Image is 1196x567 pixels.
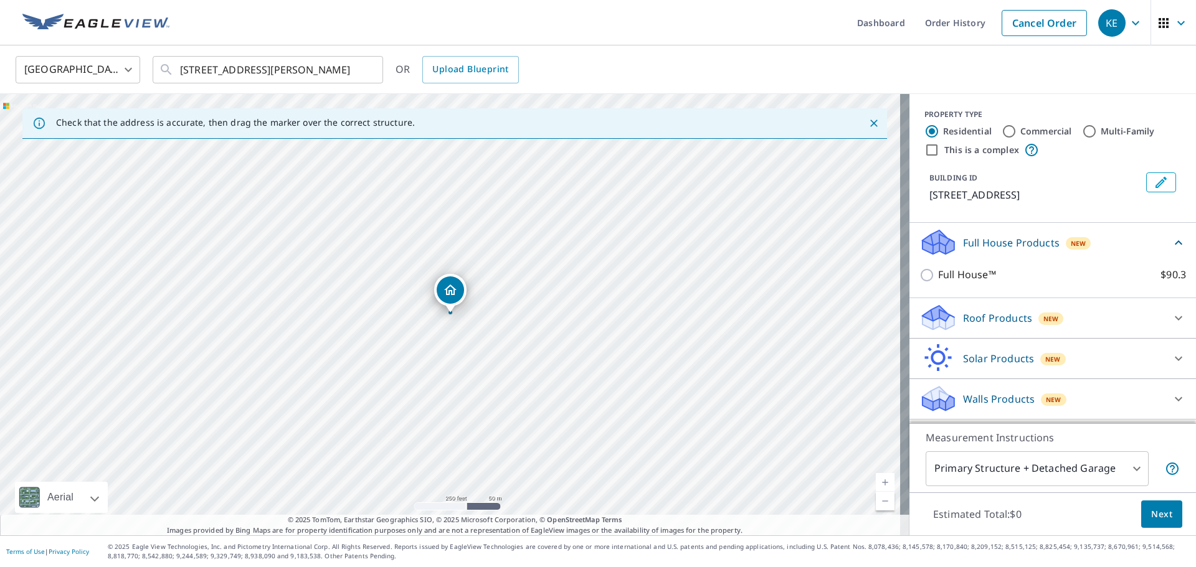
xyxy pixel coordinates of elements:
div: Full House ProductsNew [919,228,1186,257]
div: Walls ProductsNew [919,384,1186,414]
span: Next [1151,507,1172,522]
button: Close [866,115,882,131]
a: Current Level 17, Zoom In [876,473,895,492]
p: | [6,548,89,555]
span: © 2025 TomTom, Earthstar Geographics SIO, © 2025 Microsoft Corporation, © [288,515,622,525]
a: Cancel Order [1002,10,1087,36]
p: BUILDING ID [929,172,977,183]
div: Dropped pin, building 1, Residential property, 704 Willow Pointe North Dr Plainfield, IN 46168 [434,274,467,312]
p: Solar Products [963,351,1034,366]
p: Full House™ [938,267,996,283]
span: New [1046,395,1061,405]
a: OpenStreetMap [547,515,599,524]
p: Estimated Total: $0 [923,500,1032,528]
a: Upload Blueprint [422,56,518,83]
div: OR [396,56,519,83]
span: New [1071,238,1086,248]
img: EV Logo [22,14,169,32]
span: New [1045,354,1061,364]
label: Multi-Family [1101,125,1155,138]
p: Walls Products [963,391,1035,406]
span: Upload Blueprint [432,62,508,77]
p: © 2025 Eagle View Technologies, Inc. and Pictometry International Corp. All Rights Reserved. Repo... [108,542,1190,561]
a: Privacy Policy [49,547,89,556]
p: Check that the address is accurate, then drag the marker over the correct structure. [56,117,415,128]
div: Primary Structure + Detached Garage [926,451,1149,486]
div: KE [1098,9,1126,37]
div: Roof ProductsNew [919,303,1186,333]
p: $90.3 [1160,267,1186,283]
button: Next [1141,500,1182,528]
label: Commercial [1020,125,1072,138]
p: Roof Products [963,311,1032,326]
div: Aerial [15,482,108,513]
div: [GEOGRAPHIC_DATA] [16,52,140,87]
a: Terms of Use [6,547,45,556]
button: Edit building 1 [1146,172,1176,192]
p: Full House Products [963,235,1060,250]
span: New [1043,314,1059,324]
p: Measurement Instructions [926,430,1180,445]
div: PROPERTY TYPE [924,109,1181,120]
p: [STREET_ADDRESS] [929,187,1141,202]
input: Search by address or latitude-longitude [180,52,358,87]
label: Residential [943,125,992,138]
span: Your report will include the primary structure and a detached garage if one exists. [1165,461,1180,476]
label: This is a complex [944,144,1019,156]
a: Current Level 17, Zoom Out [876,492,895,510]
a: Terms [602,515,622,524]
div: Solar ProductsNew [919,344,1186,373]
div: Aerial [44,482,77,513]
